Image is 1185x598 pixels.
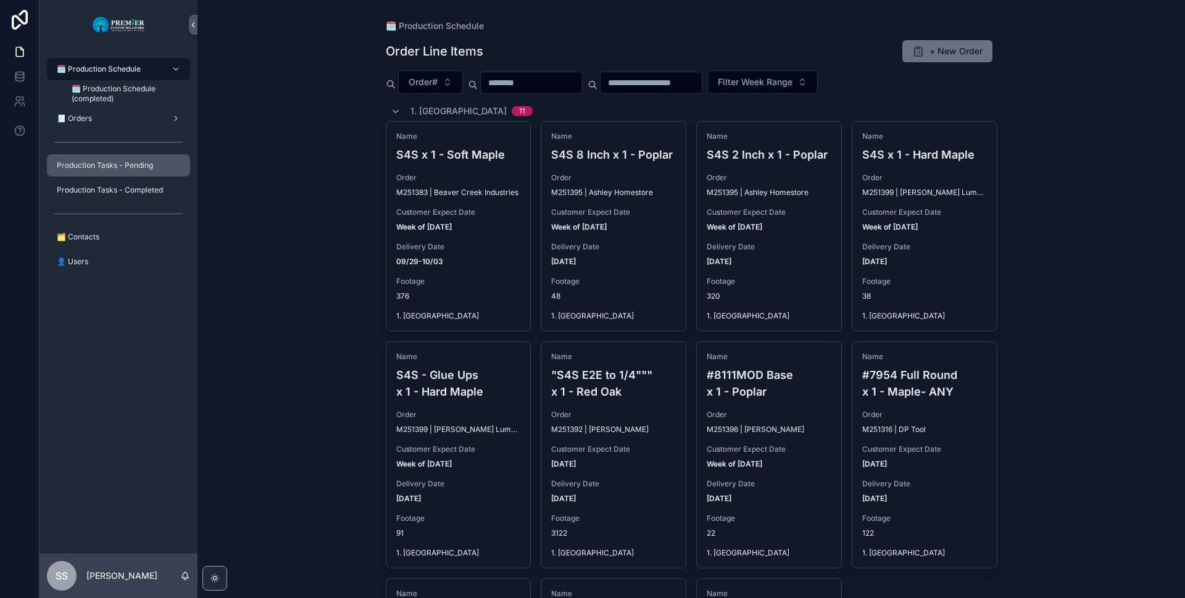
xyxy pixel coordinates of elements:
a: 🗓️ Production Schedule [386,20,484,32]
span: Footage [862,276,987,286]
span: Customer Expect Date [707,444,831,454]
a: Name"S4S E2E to 1/4""" x 1 - Red OakOrderM251392 | [PERSON_NAME]Customer Expect Date[DATE]Deliver... [541,341,686,568]
span: 320 [707,291,831,301]
a: 🗂️ Contacts [47,226,190,248]
strong: [DATE] [551,459,576,468]
span: Name [396,131,521,141]
button: Select Button [398,70,463,94]
span: Name [551,352,676,362]
span: 1. [GEOGRAPHIC_DATA] [551,311,676,321]
strong: [DATE] [551,494,576,503]
span: Delivery Date [862,479,987,489]
span: 🗓️ Production Schedule [57,64,141,74]
span: Name [396,352,521,362]
span: Delivery Date [707,479,831,489]
a: 🗓️ Production Schedule [47,58,190,80]
span: + New Order [929,45,983,57]
strong: [DATE] [862,257,887,266]
span: 1. [GEOGRAPHIC_DATA] [707,548,831,558]
span: Footage [707,513,831,523]
a: 🗓️ Production Schedule (completed) [62,83,190,105]
a: Name#8111MOD Base x 1 - PoplarOrderM251396 | [PERSON_NAME]Customer Expect DateWeek of [DATE]Deliv... [696,341,842,568]
span: Footage [551,276,676,286]
span: 376 [396,291,521,301]
a: 🧾 Orders [47,107,190,130]
span: Customer Expect Date [862,444,987,454]
span: Customer Expect Date [551,207,676,217]
span: Delivery Date [396,242,521,252]
a: 👤 Users [47,251,190,273]
span: Delivery Date [707,242,831,252]
span: Order [707,173,831,183]
span: Name [707,352,831,362]
span: Delivery Date [551,242,676,252]
span: Footage [396,513,521,523]
strong: 09/29-10/03 [396,257,443,266]
span: M251392 | [PERSON_NAME] [551,425,649,434]
button: + New Order [902,40,992,62]
h4: S4S 2 Inch x 1 - Poplar [707,146,831,163]
strong: Week of [DATE] [396,459,452,468]
a: Name#7954 Full Round x 1 - Maple- ANYOrderM251316 | DP ToolCustomer Expect Date[DATE]Delivery Dat... [852,341,997,568]
h4: #7954 Full Round x 1 - Maple- ANY [862,367,987,400]
span: Production Tasks - Pending [57,160,153,170]
strong: [DATE] [396,494,421,503]
a: NameS4S 8 Inch x 1 - PoplarOrderM251395 | Ashley HomestoreCustomer Expect DateWeek of [DATE]Deliv... [541,121,686,331]
a: Production Tasks - Completed [47,179,190,201]
span: Name [707,131,831,141]
span: 🗂️ Contacts [57,232,99,242]
h4: #8111MOD Base x 1 - Poplar [707,367,831,400]
strong: Week of [DATE] [862,222,918,231]
span: Customer Expect Date [551,444,676,454]
span: 1. [GEOGRAPHIC_DATA] [707,311,831,321]
div: 11 [519,106,525,116]
span: 🧾 Orders [57,114,92,123]
span: M251383 | Beaver Creek Industries [396,188,518,197]
span: Order [862,410,987,420]
p: [PERSON_NAME] [86,570,157,582]
span: 1. [GEOGRAPHIC_DATA] [551,548,676,558]
h4: S4S x 1 - Soft Maple [396,146,521,163]
span: 1. [GEOGRAPHIC_DATA] [396,548,521,558]
span: Delivery Date [862,242,987,252]
div: scrollable content [39,49,197,289]
strong: Week of [DATE] [707,222,762,231]
a: NameS4S - Glue Ups x 1 - Hard MapleOrderM251399 | [PERSON_NAME] Lumber (Empire Stairworks)Custome... [386,341,531,568]
h4: S4S 8 Inch x 1 - Poplar [551,146,676,163]
h1: Order Line Items [386,43,483,60]
button: Select Button [707,70,818,94]
span: Delivery Date [396,479,521,489]
span: Filter Week Range [718,76,792,88]
strong: [DATE] [707,257,731,266]
span: Footage [551,513,676,523]
strong: Week of [DATE] [707,459,762,468]
span: 3122 [551,528,676,538]
span: Customer Expect Date [707,207,831,217]
strong: Week of [DATE] [551,222,607,231]
span: Order [396,173,521,183]
span: 1. [GEOGRAPHIC_DATA] [396,311,521,321]
span: 91 [396,528,521,538]
span: 48 [551,291,676,301]
span: M251395 | Ashley Homestore [551,188,653,197]
span: Order [862,173,987,183]
span: Order# [409,76,438,88]
strong: [DATE] [707,494,731,503]
span: Name [862,131,987,141]
span: 22 [707,528,831,538]
span: Order [707,410,831,420]
span: Name [551,131,676,141]
img: App logo [92,15,146,35]
span: Footage [862,513,987,523]
span: Customer Expect Date [396,207,521,217]
strong: Week of [DATE] [396,222,452,231]
span: Customer Expect Date [396,444,521,454]
strong: [DATE] [551,257,576,266]
h4: "S4S E2E to 1/4""" x 1 - Red Oak [551,367,676,400]
span: Customer Expect Date [862,207,987,217]
span: Order [396,410,521,420]
span: 38 [862,291,987,301]
a: NameS4S 2 Inch x 1 - PoplarOrderM251395 | Ashley HomestoreCustomer Expect DateWeek of [DATE]Deliv... [696,121,842,331]
span: M251399 | [PERSON_NAME] Lumber (Empire Stairworks) [396,425,521,434]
